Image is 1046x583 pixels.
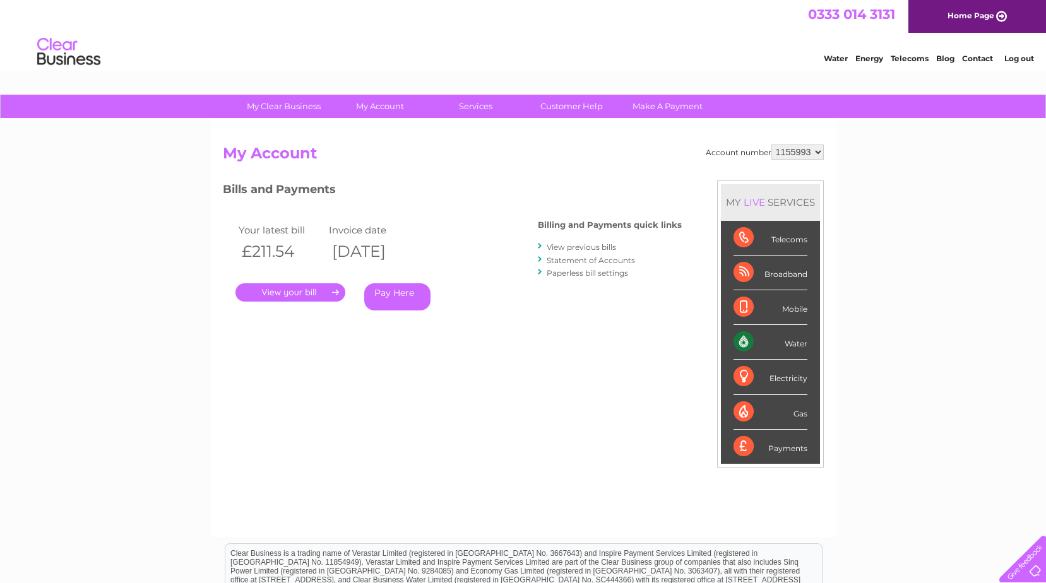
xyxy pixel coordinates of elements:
a: Services [424,95,528,118]
td: Invoice date [326,221,417,238]
a: Telecoms [891,54,929,63]
div: Clear Business is a trading name of Verastar Limited (registered in [GEOGRAPHIC_DATA] No. 3667643... [225,7,822,61]
a: Statement of Accounts [547,256,635,265]
div: MY SERVICES [721,184,820,220]
a: Make A Payment [615,95,720,118]
a: Blog [936,54,954,63]
div: LIVE [741,196,768,208]
div: Payments [734,430,807,464]
a: 0333 014 3131 [808,6,895,22]
td: Your latest bill [235,221,326,238]
div: Account number [706,144,824,160]
div: Electricity [734,360,807,394]
th: [DATE] [326,238,417,264]
a: My Account [328,95,432,118]
a: Water [824,54,848,63]
th: £211.54 [235,238,326,264]
a: My Clear Business [232,95,336,118]
div: Gas [734,395,807,430]
img: logo.png [37,33,101,71]
div: Broadband [734,256,807,290]
a: . [235,283,345,302]
a: Paperless bill settings [547,268,628,278]
div: Telecoms [734,221,807,256]
a: Contact [962,54,993,63]
div: Mobile [734,290,807,325]
h2: My Account [223,144,824,168]
h4: Billing and Payments quick links [538,220,682,230]
a: Pay Here [364,283,431,310]
a: View previous bills [547,242,616,252]
a: Log out [1004,54,1034,63]
a: Customer Help [520,95,624,118]
div: Water [734,325,807,360]
h3: Bills and Payments [223,180,682,203]
a: Energy [855,54,883,63]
